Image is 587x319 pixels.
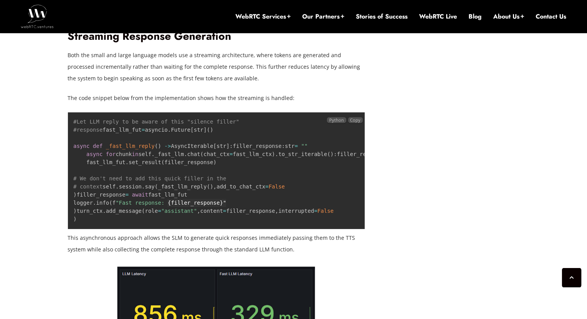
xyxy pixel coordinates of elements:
a: About Us [493,12,524,21]
a: WebRTC Live [419,12,457,21]
span: = [314,208,317,214]
span: = [158,208,161,214]
span: = [265,183,268,190]
span: . [116,183,119,190]
span: ( [207,127,210,133]
span: . [103,208,106,214]
span: ) [210,183,213,190]
span: ) [73,216,76,222]
span: for [106,151,115,157]
span: async [86,151,103,157]
span: ) [73,208,76,214]
span: ( [327,151,330,157]
span: #response [73,127,103,133]
span: . [93,200,96,206]
span: ( [155,183,158,190]
span: ) [158,143,161,149]
span: [ [190,127,193,133]
span: . [142,183,145,190]
p: The code snippet below from the implementation shows how the streaming is handled: [68,92,365,104]
span: # We don't need to add this quick filler in the [73,175,226,182]
span: ( [109,200,112,206]
a: Stories of Success [356,12,408,21]
span: [ [213,143,217,149]
span: Python [327,117,346,123]
span: ) [73,192,76,198]
span: , [213,183,217,190]
span: async [73,143,90,149]
span: "assistant" [161,208,197,214]
span: > [168,143,171,149]
span: in [132,151,139,157]
span: . [125,159,129,165]
span: _fast_llm_reply [106,143,154,149]
span: ( [200,151,203,157]
span: , [197,208,200,214]
a: WebRTC Services [235,12,291,21]
p: Both the small and large language models use a streaming architecture, where tokens are generated... [68,49,365,84]
span: . [167,127,171,133]
a: Contact Us [536,12,566,21]
img: WebRTC.ventures [21,5,54,28]
span: Copy [350,117,360,123]
span: = [142,127,145,133]
span: ( [142,208,145,214]
h2: Streaming Response Generation [68,30,365,43]
span: ] [226,143,229,149]
span: ( [155,143,158,149]
span: : [282,143,285,149]
span: ) [272,151,275,157]
span: await [132,192,148,198]
span: ) [330,151,333,157]
span: = [230,151,233,157]
span: - [164,143,167,149]
button: Copy [348,117,363,123]
span: # context [73,183,103,190]
p: This asynchronous approach allows the SLM to generate quick responses immediately passing them to... [68,232,365,255]
a: Our Partners [302,12,344,21]
span: . [275,151,278,157]
span: ( [207,183,210,190]
span: #Let LLM reply to be aware of this "silence filler" [73,119,239,125]
span: . [151,151,154,157]
span: . [184,151,187,157]
span: ( [161,159,164,165]
span: "Fast response: {filler_response}" [116,200,227,206]
span: ] [203,127,206,133]
span: = [223,208,226,214]
span: , [275,208,278,214]
span: = [294,143,298,149]
span: : [230,143,233,149]
span: def [93,143,103,149]
a: Blog [469,12,482,21]
span: ) [213,159,216,165]
span: False [317,208,333,214]
span: ) [210,127,213,133]
span: False [269,183,285,190]
span: : [333,151,337,157]
span: "" [301,143,308,149]
span: = [125,192,129,198]
code: fast_llm_fut asyncio Future str AsyncIterable str filler_response str chunk self _fast_llm chat c... [73,119,441,222]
